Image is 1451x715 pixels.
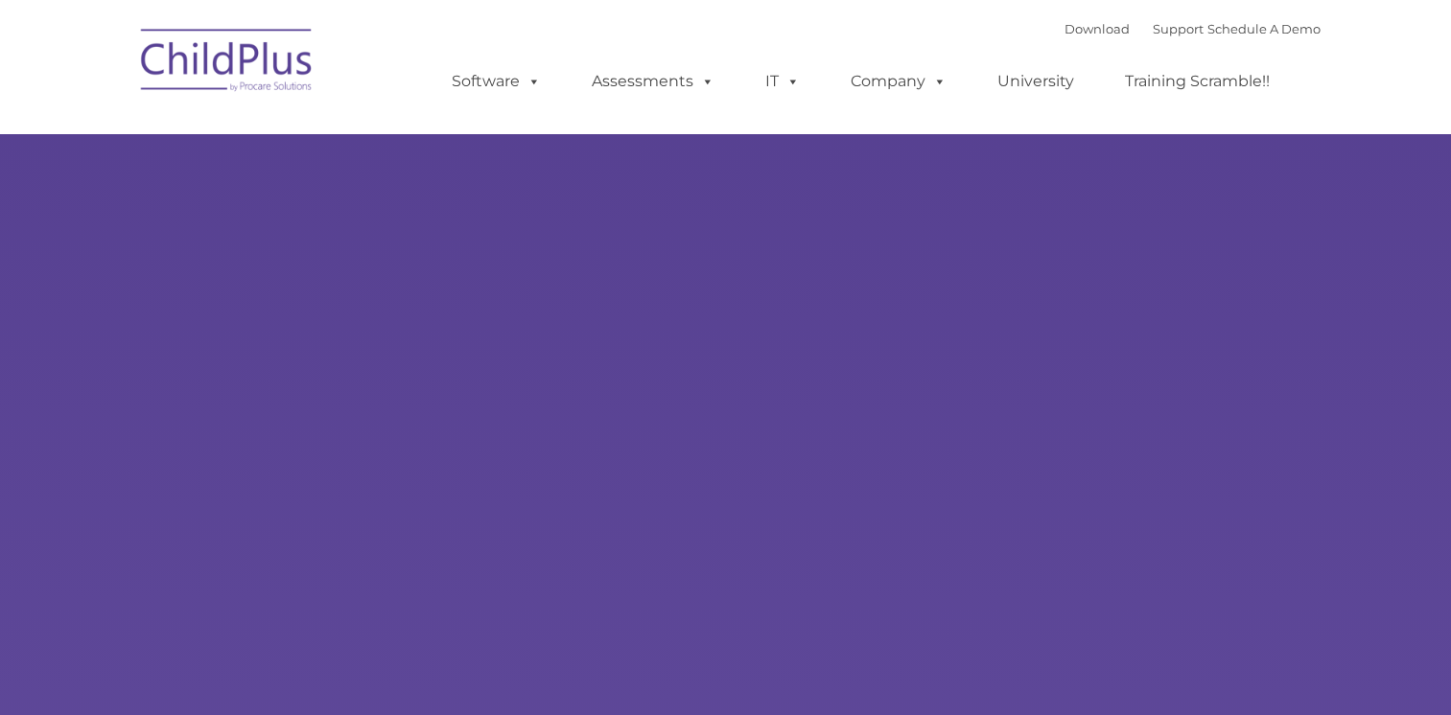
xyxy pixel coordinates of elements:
a: University [978,62,1093,101]
img: ChildPlus by Procare Solutions [131,15,323,111]
a: Support [1153,21,1204,36]
a: Schedule A Demo [1207,21,1321,36]
a: Company [831,62,966,101]
a: Training Scramble!! [1106,62,1289,101]
a: IT [746,62,819,101]
font: | [1065,21,1321,36]
a: Software [433,62,560,101]
a: Assessments [573,62,734,101]
a: Download [1065,21,1130,36]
